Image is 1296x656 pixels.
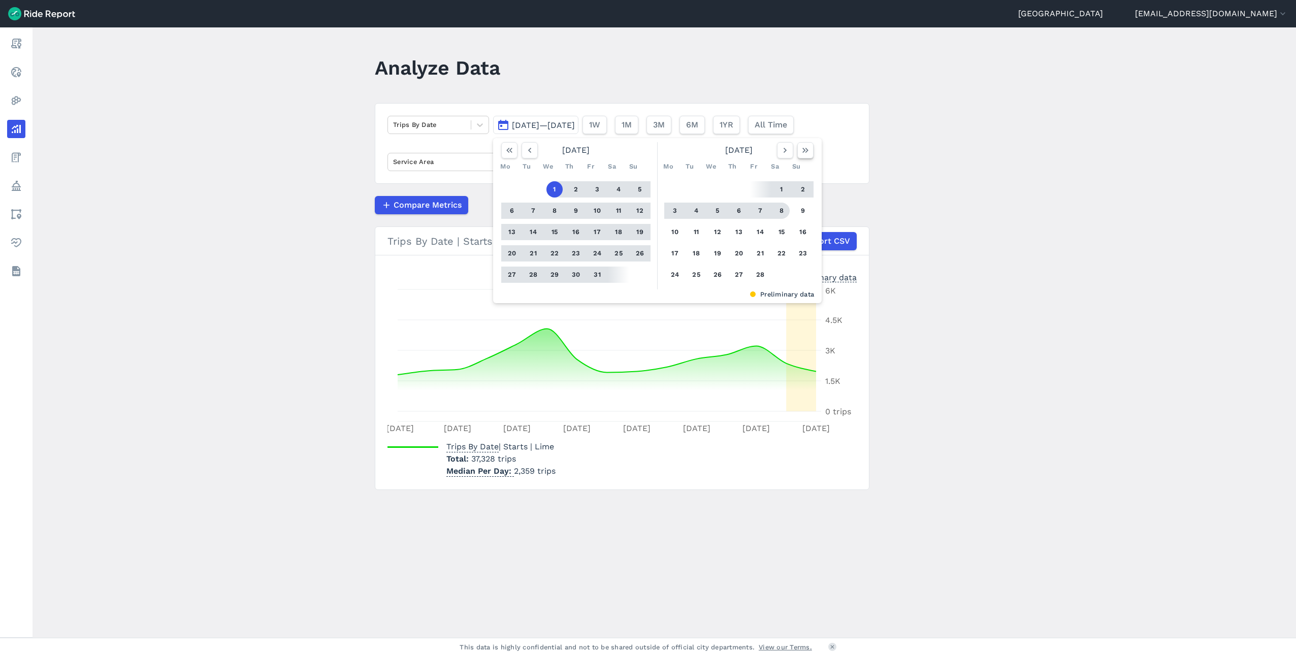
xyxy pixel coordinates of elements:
a: Realtime [7,63,25,81]
span: 37,328 trips [471,454,516,464]
button: 21 [752,245,768,261]
button: 1W [582,116,607,134]
button: 9 [795,203,811,219]
tspan: [DATE] [683,423,710,433]
button: 14 [525,224,541,240]
span: 1M [622,119,632,131]
button: 20 [504,245,520,261]
span: [DATE]—[DATE] [512,120,575,130]
button: 19 [632,224,648,240]
tspan: [DATE] [386,423,414,433]
a: Health [7,234,25,252]
div: Tu [519,158,535,175]
p: 2,359 trips [446,465,556,477]
span: Total [446,454,471,464]
div: [DATE] [497,142,655,158]
button: 17 [589,224,605,240]
button: 12 [632,203,648,219]
tspan: 0 trips [825,407,851,416]
button: 27 [504,267,520,283]
button: 26 [632,245,648,261]
div: Trips By Date | Starts | Lime [387,232,857,250]
div: [DATE] [660,142,818,158]
button: 1 [773,181,790,198]
button: 28 [752,267,768,283]
div: Fr [582,158,599,175]
button: 15 [773,224,790,240]
button: 6 [731,203,747,219]
div: We [703,158,719,175]
div: Preliminary data [792,272,857,282]
button: 13 [731,224,747,240]
a: Heatmaps [7,91,25,110]
button: 8 [546,203,563,219]
button: 11 [610,203,627,219]
button: 7 [752,203,768,219]
button: 2 [568,181,584,198]
span: Compare Metrics [394,199,462,211]
button: 14 [752,224,768,240]
span: Median Per Day [446,463,514,477]
button: 22 [546,245,563,261]
button: 1YR [713,116,740,134]
button: 6M [679,116,705,134]
button: 17 [667,245,683,261]
tspan: [DATE] [563,423,591,433]
button: 6 [504,203,520,219]
button: 10 [667,224,683,240]
div: Sa [604,158,620,175]
button: 8 [773,203,790,219]
div: Tu [682,158,698,175]
span: 1W [589,119,600,131]
button: [DATE]—[DATE] [493,116,578,134]
tspan: [DATE] [503,423,531,433]
div: Fr [746,158,762,175]
button: 10 [589,203,605,219]
button: 31 [589,267,605,283]
button: 15 [546,224,563,240]
button: 18 [688,245,704,261]
a: View our Terms. [759,642,812,652]
button: 25 [688,267,704,283]
div: We [540,158,556,175]
div: Sa [767,158,783,175]
tspan: 4.5K [825,315,843,325]
button: 25 [610,245,627,261]
button: 3 [667,203,683,219]
button: 3M [646,116,671,134]
button: 16 [568,224,584,240]
img: Ride Report [8,7,75,20]
button: 26 [709,267,726,283]
button: 23 [568,245,584,261]
button: 9 [568,203,584,219]
tspan: 1.5K [825,376,840,386]
button: 1M [615,116,638,134]
button: 4 [610,181,627,198]
button: 11 [688,224,704,240]
div: Th [724,158,740,175]
span: Export CSV [804,235,850,247]
button: 2 [795,181,811,198]
button: 21 [525,245,541,261]
tspan: 6K [825,286,836,296]
h1: Analyze Data [375,54,500,82]
button: 7 [525,203,541,219]
a: Datasets [7,262,25,280]
button: 20 [731,245,747,261]
div: Su [625,158,641,175]
button: 18 [610,224,627,240]
button: 30 [568,267,584,283]
button: 22 [773,245,790,261]
button: [EMAIL_ADDRESS][DOMAIN_NAME] [1135,8,1288,20]
button: 12 [709,224,726,240]
div: Su [788,158,804,175]
span: 3M [653,119,665,131]
button: Compare Metrics [375,196,468,214]
button: 3 [589,181,605,198]
button: All Time [748,116,794,134]
button: 13 [504,224,520,240]
button: 5 [632,181,648,198]
span: All Time [755,119,787,131]
span: 1YR [720,119,733,131]
tspan: [DATE] [742,423,770,433]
